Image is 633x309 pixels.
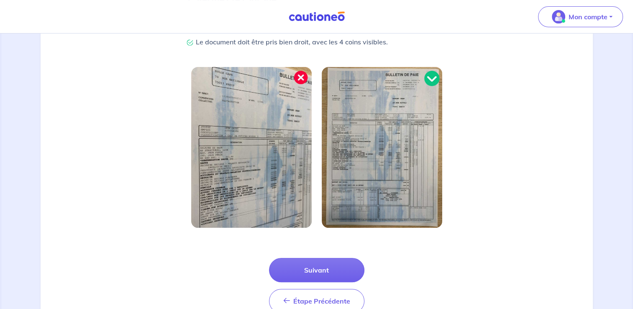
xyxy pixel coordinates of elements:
img: Image bien cadrée 1 [191,67,312,228]
img: Cautioneo [285,11,348,22]
button: illu_account_valid_menu.svgMon compte [538,6,623,27]
p: Le document doit être pris bien droit, avec les 4 coins visibles. [186,37,447,47]
img: Image bien cadrée 2 [322,67,442,228]
button: Suivant [269,258,364,282]
img: illu_account_valid_menu.svg [552,10,565,23]
img: Check [186,39,194,46]
span: Étape Précédente [293,297,350,305]
p: Mon compte [569,12,607,22]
